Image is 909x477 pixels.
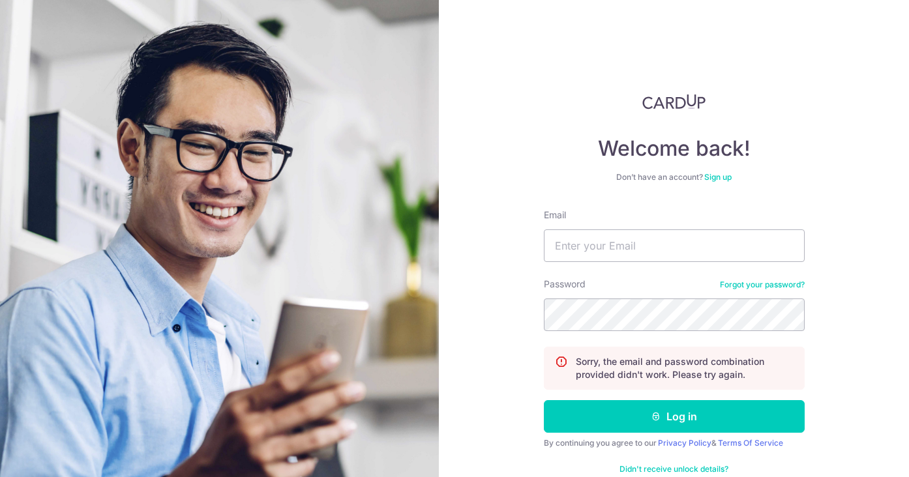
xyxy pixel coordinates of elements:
label: Password [544,278,586,291]
div: Don’t have an account? [544,172,805,182]
label: Email [544,209,566,222]
a: Didn't receive unlock details? [619,464,728,474]
a: Forgot your password? [720,280,805,290]
div: By continuing you agree to our & [544,438,805,448]
p: Sorry, the email and password combination provided didn't work. Please try again. [576,355,794,381]
a: Privacy Policy [658,438,711,448]
input: Enter your Email [544,229,805,262]
h4: Welcome back! [544,136,805,162]
a: Terms Of Service [718,438,783,448]
a: Sign up [704,172,732,182]
button: Log in [544,400,805,433]
img: CardUp Logo [642,94,706,109]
